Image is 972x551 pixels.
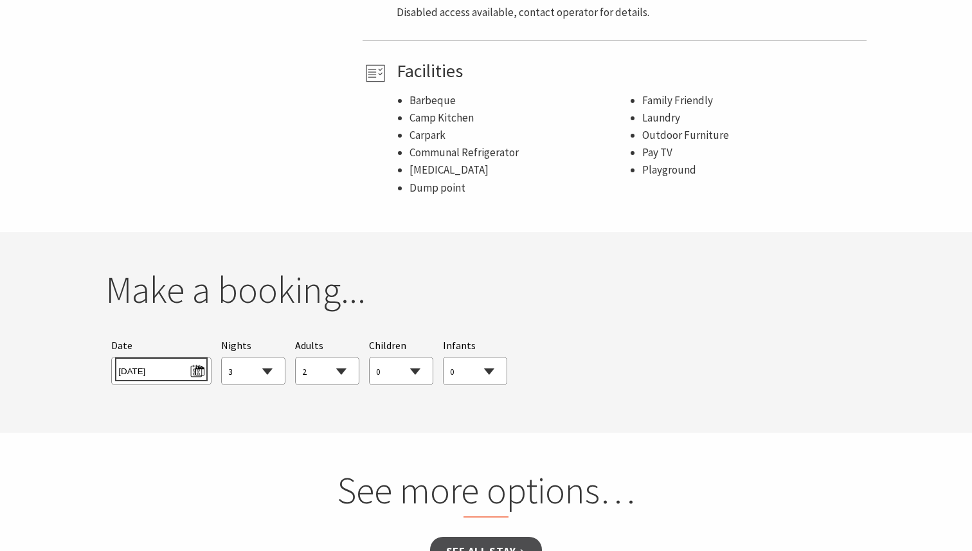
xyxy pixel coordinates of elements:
[642,92,862,109] li: Family Friendly
[410,179,629,197] li: Dump point
[642,161,862,179] li: Playground
[241,468,732,518] h2: See more options…
[111,338,211,386] div: Please choose your desired arrival date
[111,339,132,352] span: Date
[410,92,629,109] li: Barbeque
[397,60,862,82] h4: Facilities
[642,144,862,161] li: Pay TV
[221,338,285,386] div: Choose a number of nights
[642,127,862,144] li: Outdoor Furniture
[118,361,204,378] span: [DATE]
[105,267,867,312] h2: Make a booking...
[410,144,629,161] li: Communal Refrigerator
[642,109,862,127] li: Laundry
[443,339,476,352] span: Infants
[221,338,251,354] span: Nights
[410,161,629,179] li: [MEDICAL_DATA]
[397,4,862,21] p: Disabled access available, contact operator for details.
[410,127,629,144] li: Carpark
[295,339,323,352] span: Adults
[369,339,406,352] span: Children
[410,109,629,127] li: Camp Kitchen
